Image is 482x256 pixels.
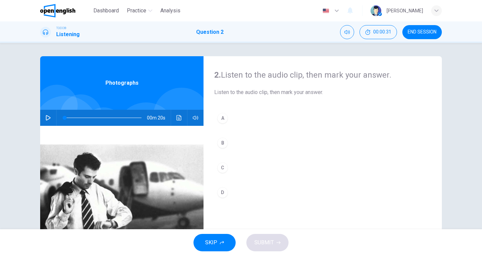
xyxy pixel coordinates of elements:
[359,25,397,39] div: Hide
[402,25,442,39] button: END SESSION
[217,138,228,148] div: B
[217,187,228,198] div: D
[93,7,119,15] span: Dashboard
[359,25,397,39] button: 00:00:31
[408,29,436,35] span: END SESSION
[147,110,171,126] span: 00m 20s
[105,79,139,87] span: Photographs
[91,5,122,17] button: Dashboard
[214,70,221,80] strong: 2.
[373,29,391,35] span: 00:00:31
[214,184,431,201] button: D
[214,70,431,80] h4: Listen to the audio clip, then mark your answer.
[40,4,91,17] a: OpenEnglish logo
[174,110,184,126] button: Click to see the audio transcription
[214,159,431,176] button: C
[340,25,354,39] div: Mute
[214,110,431,126] button: A
[193,234,236,251] button: SKIP
[214,135,431,151] button: B
[217,162,228,173] div: C
[217,113,228,123] div: A
[205,238,217,247] span: SKIP
[124,5,155,17] button: Practice
[160,7,180,15] span: Analysis
[127,7,146,15] span: Practice
[371,5,381,16] img: Profile picture
[387,7,423,15] div: [PERSON_NAME]
[158,5,183,17] button: Analysis
[56,30,80,38] h1: Listening
[196,28,224,36] h1: Question 2
[322,8,330,13] img: en
[56,26,66,30] span: TOEIC®
[214,88,431,96] span: Listen to the audio clip, then mark your answer.
[40,4,75,17] img: OpenEnglish logo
